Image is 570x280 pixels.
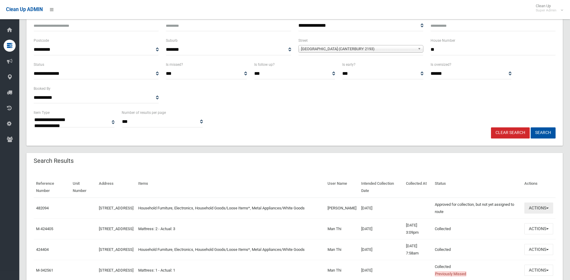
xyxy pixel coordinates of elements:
[325,177,359,198] th: User Name
[536,8,556,13] small: Super Admin
[404,177,432,198] th: Collected At
[99,227,133,231] a: [STREET_ADDRESS]
[533,4,562,13] span: Clean Up
[432,239,522,260] td: Collected
[136,177,325,198] th: Items
[522,177,556,198] th: Actions
[136,239,325,260] td: Household Furniture, Electronics, Household Goods/Loose Items*, Metal Appliances/White Goods
[99,247,133,252] a: [STREET_ADDRESS]
[431,37,455,44] label: House Number
[136,218,325,239] td: Mattress: 2 - Actual: 3
[26,155,81,167] header: Search Results
[34,37,49,44] label: Postcode
[136,198,325,219] td: Household Furniture, Electronics, Household Goods/Loose Items*, Metal Appliances/White Goods
[36,227,53,231] a: M-424405
[6,7,43,12] span: Clean Up ADMIN
[166,37,178,44] label: Suburb
[531,127,556,138] button: Search
[359,177,404,198] th: Intended Collection Date
[325,218,359,239] td: Man Thi
[524,244,553,255] button: Actions
[70,177,96,198] th: Unit Number
[432,218,522,239] td: Collected
[524,202,553,214] button: Actions
[298,37,308,44] label: Street
[325,198,359,219] td: [PERSON_NAME]
[404,218,432,239] td: [DATE] 3:09pm
[34,177,70,198] th: Reference Number
[36,206,49,210] a: 482094
[359,198,404,219] td: [DATE]
[34,109,50,116] label: Item Type
[491,127,530,138] a: Clear Search
[359,239,404,260] td: [DATE]
[122,109,166,116] label: Number of results per page
[435,271,466,276] span: Previously Missed
[432,198,522,219] td: Approved for collection, but not yet assigned to route
[325,239,359,260] td: Man Thi
[432,177,522,198] th: Status
[36,268,53,272] a: M-342561
[342,61,355,68] label: Is early?
[99,206,133,210] a: [STREET_ADDRESS]
[34,85,50,92] label: Booked By
[166,61,183,68] label: Is missed?
[36,247,49,252] a: 424404
[359,218,404,239] td: [DATE]
[431,61,451,68] label: Is oversized?
[301,45,415,53] span: [GEOGRAPHIC_DATA] (CANTERBURY 2193)
[34,61,44,68] label: Status
[524,223,553,234] button: Actions
[524,265,553,276] button: Actions
[404,239,432,260] td: [DATE] 7:58am
[254,61,275,68] label: Is follow up?
[99,268,133,272] a: [STREET_ADDRESS]
[96,177,136,198] th: Address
